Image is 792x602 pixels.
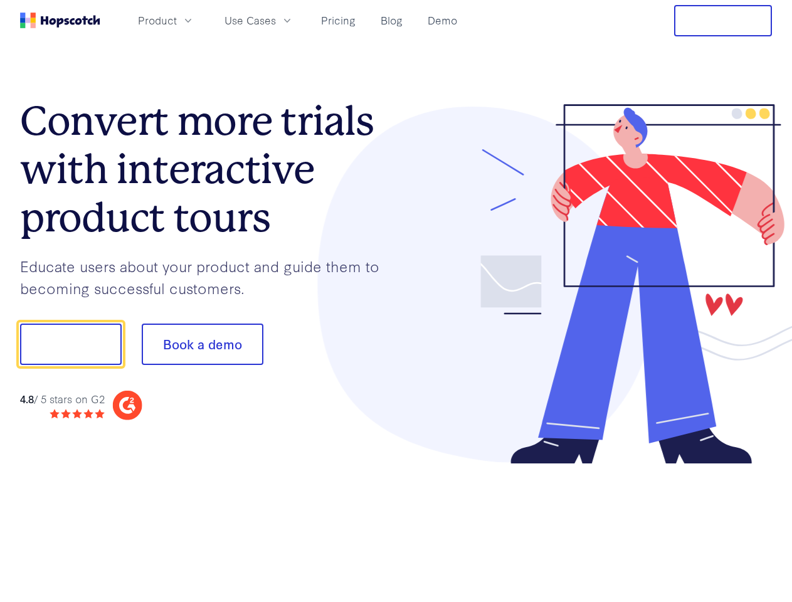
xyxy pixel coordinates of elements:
a: Home [20,13,100,28]
a: Demo [423,10,462,31]
button: Use Cases [217,10,301,31]
span: Use Cases [224,13,276,28]
button: Book a demo [142,324,263,365]
div: / 5 stars on G2 [20,391,105,407]
button: Product [130,10,202,31]
h1: Convert more trials with interactive product tours [20,97,396,241]
a: Pricing [316,10,361,31]
span: Product [138,13,177,28]
a: Blog [376,10,408,31]
button: Free Trial [674,5,772,36]
p: Educate users about your product and guide them to becoming successful customers. [20,255,396,298]
button: Show me! [20,324,122,365]
strong: 4.8 [20,391,34,406]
